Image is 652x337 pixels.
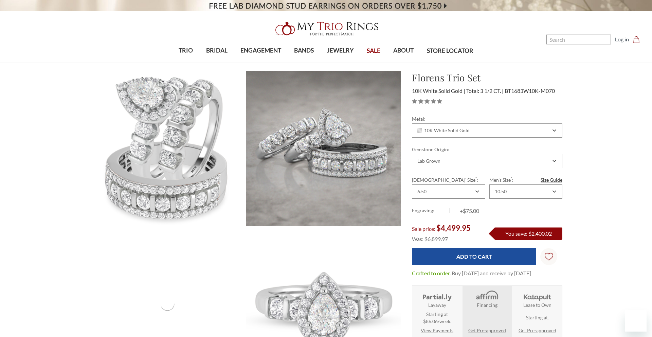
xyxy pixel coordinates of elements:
label: [DEMOGRAPHIC_DATA]' Size : [412,176,485,183]
a: Wish Lists [540,248,557,265]
span: STORE LOCATOR [427,46,473,55]
img: Layaway [421,290,453,301]
a: My Trio Rings [189,18,463,40]
img: My Trio Rings [272,18,380,40]
a: BRIDAL [199,40,234,62]
svg: Wish Lists [545,231,553,282]
a: ABOUT [387,40,420,62]
div: Lab Grown [417,158,440,164]
strong: Layaway [428,301,446,309]
span: SALE [367,46,380,55]
img: Photo of Florens 3 1/2 ct tw. Lab Grown Pear Solitaire Trio Set 10K White Gold [BT1683W-M070] [90,71,245,226]
a: JEWELRY [321,40,360,62]
span: JEWELRY [327,46,354,55]
div: Combobox [412,154,562,168]
strong: Financing [477,301,497,309]
a: Cart with 0 items [633,35,644,43]
div: Combobox [412,123,562,138]
span: Starting at . [526,314,549,321]
span: ENGAGEMENT [240,46,281,55]
h1: Florens Trio Set [412,71,562,85]
div: 6.50 [417,189,427,194]
span: Total: 3 1/2 CT. [466,87,504,94]
img: Photo of Florens 3 1/2 ct tw. Lab Grown Pear Solitaire Trio Set 10K White Gold [BT1683W-M070] [246,71,401,226]
label: +$75.00 [450,207,487,215]
img: Affirm [471,290,503,301]
dd: Buy [DATE] and receive by [DATE] [452,269,531,277]
span: TRIO [179,46,193,55]
a: Log in [615,35,629,43]
strong: Lease to Own [523,301,551,309]
a: View Payments [421,327,453,334]
a: Get Pre-approved [468,327,506,334]
label: Gemstone Origin: [412,146,562,153]
dt: Crafted to order. [412,269,451,277]
a: STORE LOCATOR [420,40,480,62]
svg: cart.cart_preview [633,36,640,43]
span: ABOUT [393,46,414,55]
span: $6,899.97 [424,236,448,242]
span: 10K White Solid Gold [412,87,465,94]
label: Men's Size : [489,176,562,183]
span: Was: [412,236,423,242]
div: 10.50 [495,189,507,194]
input: Search and use arrows or TAB to navigate results [546,35,611,44]
a: Size Guide [541,176,562,183]
span: BT1683W10K-M070 [505,87,555,94]
div: Combobox [412,184,485,199]
input: Add to Cart [412,248,536,265]
a: TRIO [172,40,199,62]
div: Combobox [489,184,562,199]
a: SALE [360,40,387,62]
label: Engraving: [412,207,450,215]
span: Starting at $86.06/week. [423,311,451,325]
span: You save: $2,400.02 [505,230,552,237]
span: $4,499.95 [436,223,471,233]
a: ENGAGEMENT [234,40,288,62]
a: Get Pre-approved [519,327,556,334]
label: Metal: [412,115,562,122]
span: Sale price: [412,225,435,232]
span: BANDS [294,46,314,55]
span: BRIDAL [206,46,228,55]
img: Katapult [522,290,553,301]
a: BANDS [288,40,320,62]
iframe: Button to launch messaging window [625,310,647,332]
span: 10K White Solid Gold [417,128,470,133]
